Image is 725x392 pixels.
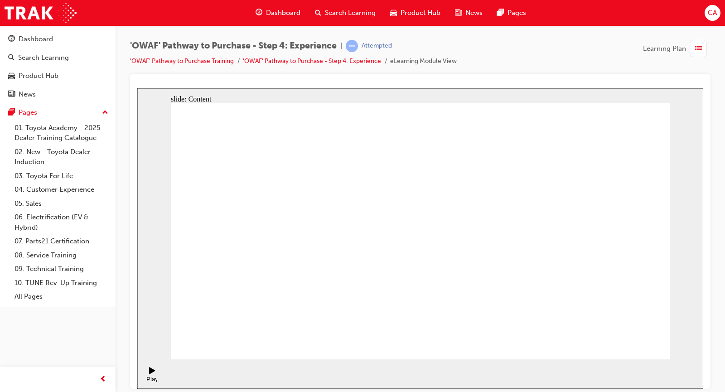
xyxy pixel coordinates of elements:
[19,89,36,100] div: News
[4,86,112,103] a: News
[4,31,112,48] a: Dashboard
[18,53,69,63] div: Search Learning
[7,287,23,301] div: Play (Ctrl+Alt+P)
[490,4,533,22] a: pages-iconPages
[11,145,112,169] a: 02. New - Toyota Dealer Induction
[19,107,37,118] div: Pages
[11,169,112,183] a: 03. Toyota For Life
[11,234,112,248] a: 07. Parts21 Certification
[243,57,381,65] a: 'OWAF' Pathway to Purchase - Step 4: Experience
[5,271,20,300] div: playback controls
[497,7,504,19] span: pages-icon
[8,109,15,117] span: pages-icon
[448,4,490,22] a: news-iconNews
[4,104,112,121] button: Pages
[19,34,53,44] div: Dashboard
[8,35,15,44] span: guage-icon
[643,40,710,57] button: Learning Plan
[11,183,112,197] a: 04. Customer Experience
[507,8,526,18] span: Pages
[315,7,321,19] span: search-icon
[4,49,112,66] a: Search Learning
[8,72,15,80] span: car-icon
[455,7,462,19] span: news-icon
[8,54,14,62] span: search-icon
[340,41,342,51] span: |
[102,107,108,119] span: up-icon
[256,7,262,19] span: guage-icon
[4,29,112,104] button: DashboardSearch LearningProduct HubNews
[8,91,15,99] span: news-icon
[346,40,358,52] span: learningRecordVerb_ATTEMPT-icon
[695,43,702,54] span: list-icon
[266,8,300,18] span: Dashboard
[465,8,483,18] span: News
[308,4,383,22] a: search-iconSearch Learning
[5,3,77,23] img: Trak
[11,290,112,304] a: All Pages
[130,57,234,65] a: 'OWAF' Pathway to Purchase Training
[11,197,112,211] a: 05. Sales
[11,276,112,290] a: 10. TUNE Rev-Up Training
[643,44,686,54] span: Learning Plan
[248,4,308,22] a: guage-iconDashboard
[325,8,376,18] span: Search Learning
[130,41,337,51] span: 'OWAF' Pathway to Purchase - Step 4: Experience
[5,278,20,294] button: Play (Ctrl+Alt+P)
[19,71,58,81] div: Product Hub
[705,5,720,21] button: CA
[390,56,457,67] li: eLearning Module View
[383,4,448,22] a: car-iconProduct Hub
[11,248,112,262] a: 08. Service Training
[708,8,717,18] span: CA
[100,374,106,385] span: prev-icon
[11,262,112,276] a: 09. Technical Training
[4,68,112,84] a: Product Hub
[11,121,112,145] a: 01. Toyota Academy - 2025 Dealer Training Catalogue
[390,7,397,19] span: car-icon
[401,8,440,18] span: Product Hub
[11,210,112,234] a: 06. Electrification (EV & Hybrid)
[362,42,392,50] div: Attempted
